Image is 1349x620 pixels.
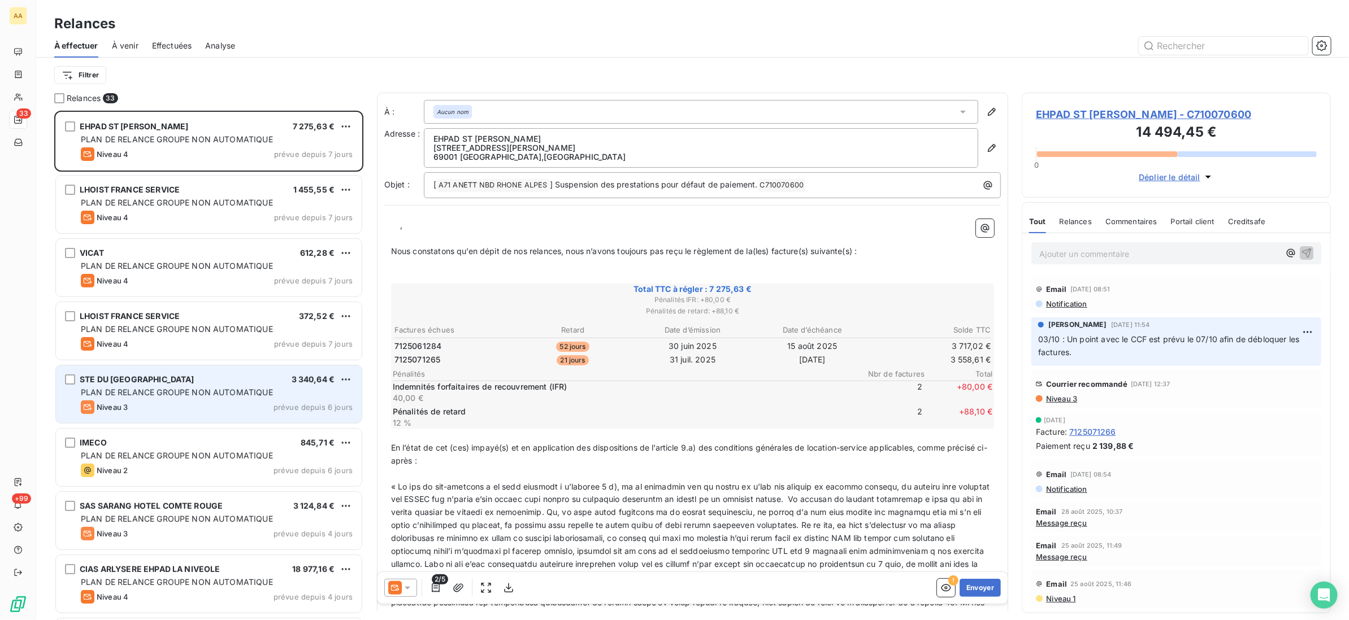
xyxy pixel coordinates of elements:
span: PLAN DE RELANCE GROUPE NON AUTOMATIQUE [81,577,273,587]
span: Effectuées [152,40,192,51]
span: 18 977,16 € [292,564,335,574]
span: LHOIST FRANCE SERVICE [80,311,180,321]
button: Envoyer [960,579,1001,597]
input: Rechercher [1139,37,1308,55]
p: 69001 [GEOGRAPHIC_DATA] , [GEOGRAPHIC_DATA] [433,152,969,161]
span: 1 455,55 € [293,185,335,194]
span: 03/10 : Un point avec le CCF est prévu le 07/10 afin de débloquer les factures. [1038,334,1302,357]
span: Niveau 3 [97,403,128,412]
span: Niveau 4 [97,592,128,601]
span: + 88,10 € [925,406,992,429]
span: Email [1036,541,1057,550]
span: 2/5 [432,574,448,584]
span: 25 août 2025, 11:49 [1061,542,1122,549]
p: 40,00 € [393,392,853,404]
span: À effectuer [54,40,98,51]
label: À : [384,106,424,117]
th: Date d’émission [634,324,752,336]
span: IMECO [80,438,107,447]
span: prévue depuis 6 jours [274,466,353,475]
span: PLAN DE RELANCE GROUPE NON AUTOMATIQUE [81,451,273,460]
span: Facture : [1036,426,1067,438]
div: AA [9,7,27,25]
span: PLAN DE RELANCE GROUPE NON AUTOMATIQUE [81,324,273,334]
th: Retard [514,324,632,336]
span: Email [1046,470,1067,479]
span: 612,28 € [300,248,335,257]
span: Tout [1029,217,1046,226]
span: C710070600 [758,179,806,192]
span: Courrier recommandé [1046,379,1127,388]
span: 2 [854,406,922,429]
em: Aucun nom [437,108,469,116]
th: Factures échues [394,324,513,336]
span: PLAN DE RELANCE GROUPE NON AUTOMATIQUE [81,198,273,207]
span: Notification [1045,299,1087,308]
span: PLAN DE RELANCE GROUPE NON AUTOMATIQUE [81,514,273,523]
span: SAS SARANG HOTEL COMTE ROUGE [80,501,223,510]
span: Email [1046,579,1067,588]
span: Niveau 4 [97,276,128,285]
span: +99 [12,494,31,504]
span: PLAN DE RELANCE GROUPE NON AUTOMATIQUE [81,261,273,270]
span: 0 [1034,160,1039,169]
span: Email [1036,507,1057,516]
span: Pénalités IFR : + 80,00 € [393,295,993,305]
span: Adresse : [384,129,420,138]
span: Niveau 3 [1045,394,1077,403]
span: + 80,00 € [925,381,992,404]
span: 3 340,64 € [292,374,335,384]
span: Pénalités de retard : + 88,10 € [393,306,993,316]
span: Paiement reçu [1036,440,1090,452]
td: [DATE] [753,353,871,366]
td: 3 717,02 € [873,340,991,352]
span: Total [925,369,992,378]
span: Message reçu [1036,518,1087,527]
p: Pénalités de retard [393,406,853,417]
span: [DATE] 08:51 [1070,286,1111,292]
span: 3 124,84 € [293,501,335,510]
span: ] Suspension des prestations pour défaut de paiement. [550,180,758,189]
span: prévue depuis 4 jours [274,592,353,601]
span: [DATE] 11:54 [1111,321,1150,328]
span: Niveau 1 [1045,594,1075,603]
p: [STREET_ADDRESS][PERSON_NAME] [433,143,969,152]
span: Niveau 4 [97,213,128,222]
span: Nous constatons qu’en dépit de nos relances, nous n’avons toujours pas reçu le règlement de la(le... [391,246,857,256]
span: EHPAD ST [PERSON_NAME] [80,121,188,131]
div: Open Intercom Messenger [1311,582,1338,609]
span: Objet : [384,180,410,189]
span: A71 ANETT NBD RHONE ALPES [437,179,549,192]
span: Déplier le détail [1139,171,1200,183]
td: 31 juil. 2025 [634,353,752,366]
span: 25 août 2025, 11:46 [1070,580,1131,587]
span: 33 [103,93,118,103]
span: 7125071265 [394,354,441,365]
span: En l’état de cet (ces) impayé(s) et en application des dispositions de l’article 9.a) des conditi... [391,443,987,465]
span: [DATE] 12:37 [1131,381,1170,387]
p: EHPAD ST [PERSON_NAME] [433,134,969,143]
span: À venir [112,40,138,51]
td: 3 558,61 € [873,353,991,366]
span: 52 jours [556,342,589,352]
span: Niveau 4 [97,150,128,159]
span: Total TTC à régler : 7 275,63 € [393,283,993,295]
span: STE DU [GEOGRAPHIC_DATA] [80,374,194,384]
span: [DATE] 08:54 [1070,471,1112,478]
span: prévue depuis 4 jours [274,529,353,538]
th: Date d’échéance [753,324,871,336]
span: VICAT [80,248,104,257]
span: Nbr de factures [857,369,925,378]
span: Niveau 3 [97,529,128,538]
th: Solde TTC [873,324,991,336]
h3: 14 494,45 € [1036,122,1317,145]
span: [DATE] [1044,417,1065,423]
span: Relances [67,93,101,104]
img: Logo LeanPay [9,595,27,613]
span: , [400,220,402,230]
h3: Relances [54,14,115,34]
button: Déplier le détail [1135,171,1217,184]
span: 2 139,88 € [1092,440,1134,452]
span: prévue depuis 7 jours [274,213,353,222]
span: Portail client [1171,217,1214,226]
